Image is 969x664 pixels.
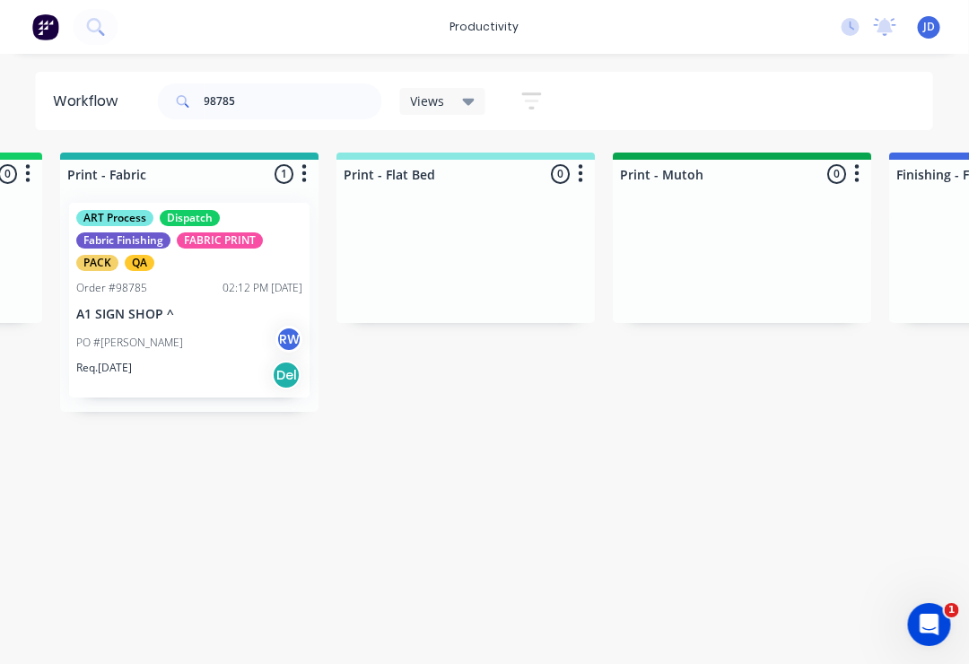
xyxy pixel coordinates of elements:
[205,83,382,119] input: Search for orders...
[223,280,303,296] div: 02:12 PM [DATE]
[70,203,310,398] div: ART ProcessDispatchFabric FinishingFABRIC PRINTPACKQAOrder #9878502:12 PM [DATE]A1 SIGN SHOP ^PO ...
[54,91,127,112] div: Workflow
[77,335,184,351] p: PO #[PERSON_NAME]
[77,307,303,322] p: A1 SIGN SHOP ^
[32,13,59,40] img: Factory
[126,255,155,271] div: QA
[77,255,119,271] div: PACK
[908,603,951,646] iframe: Intercom live chat
[77,232,171,249] div: Fabric Finishing
[441,13,528,40] div: productivity
[77,210,154,226] div: ART Process
[945,603,959,617] span: 1
[411,92,445,110] span: Views
[77,360,133,376] p: Req. [DATE]
[276,326,303,353] div: RW
[77,280,148,296] div: Order #98785
[273,361,301,389] div: Del
[923,19,935,35] span: JD
[161,210,221,226] div: Dispatch
[178,232,264,249] div: FABRIC PRINT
